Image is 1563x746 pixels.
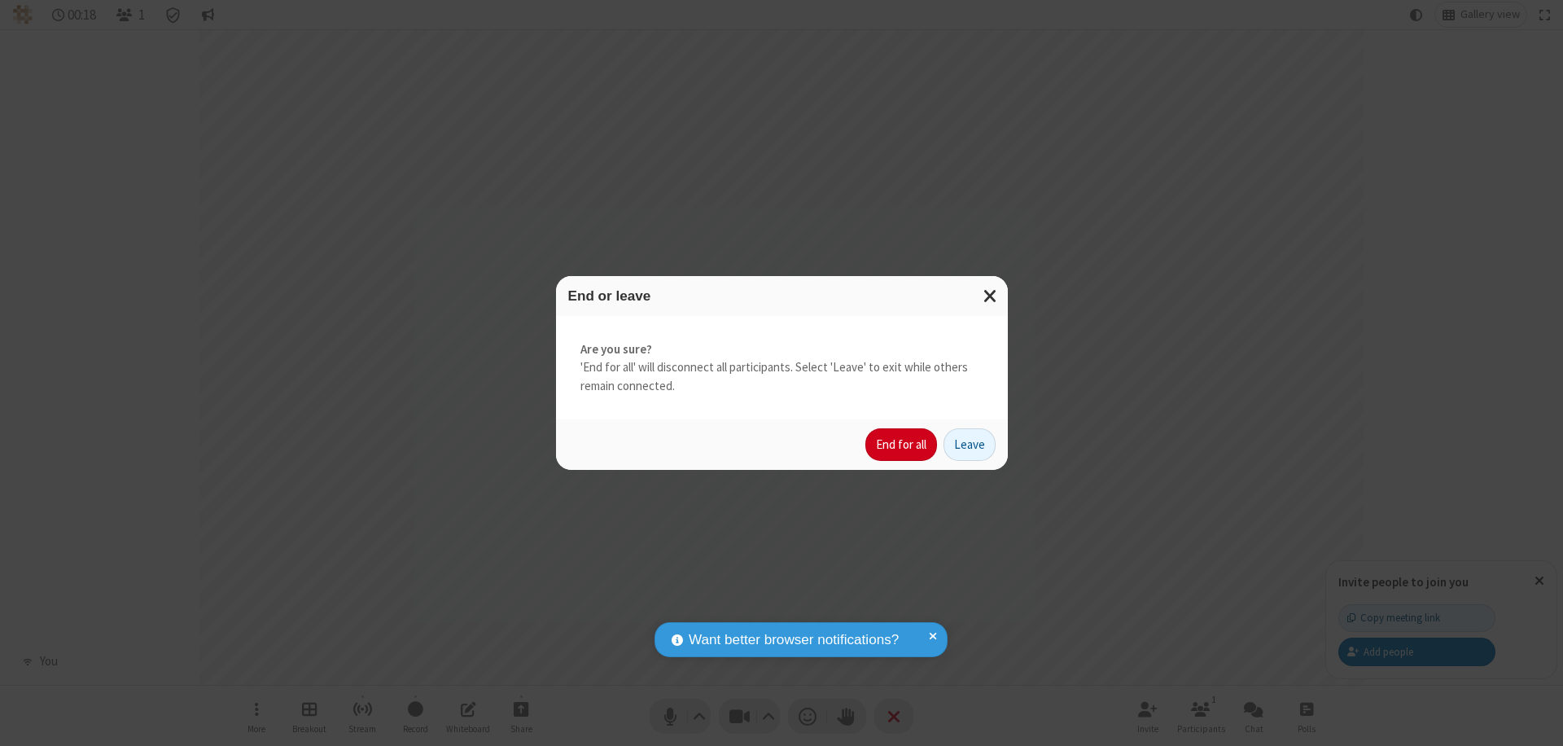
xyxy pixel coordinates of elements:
strong: Are you sure? [580,340,983,359]
h3: End or leave [568,288,996,304]
div: 'End for all' will disconnect all participants. Select 'Leave' to exit while others remain connec... [556,316,1008,420]
span: Want better browser notifications? [689,630,899,651]
button: Leave [943,428,996,461]
button: End for all [865,428,937,461]
button: Close modal [974,276,1008,316]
